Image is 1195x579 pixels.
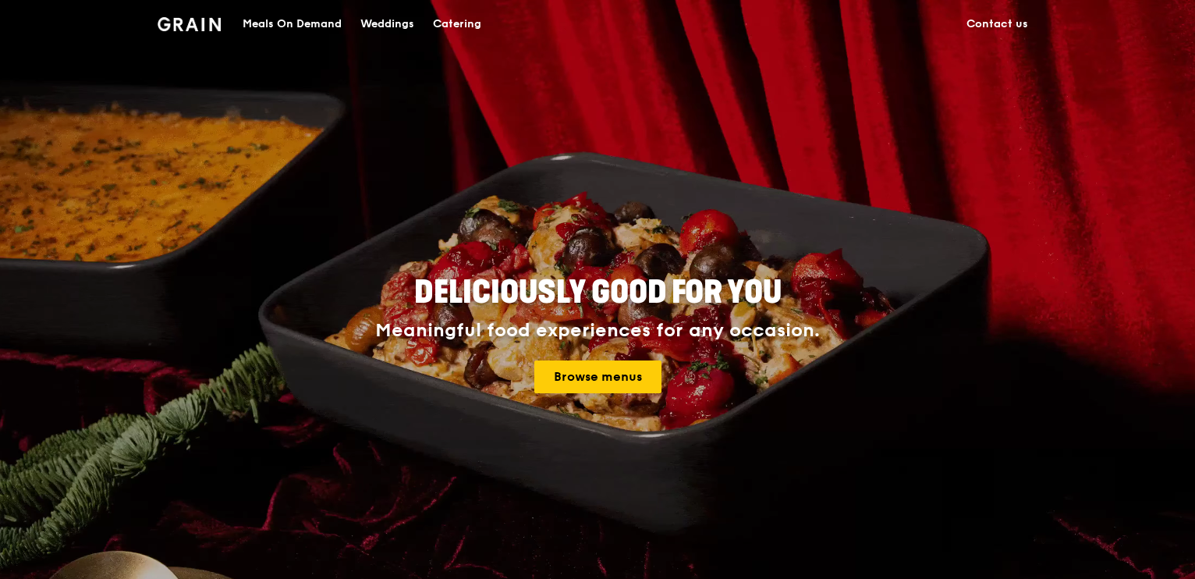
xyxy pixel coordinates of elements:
[433,1,481,48] div: Catering
[957,1,1037,48] a: Contact us
[414,274,782,311] span: Deliciously good for you
[360,1,414,48] div: Weddings
[351,1,424,48] a: Weddings
[243,1,342,48] div: Meals On Demand
[158,17,221,31] img: Grain
[424,1,491,48] a: Catering
[534,361,661,393] a: Browse menus
[317,320,878,342] div: Meaningful food experiences for any occasion.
